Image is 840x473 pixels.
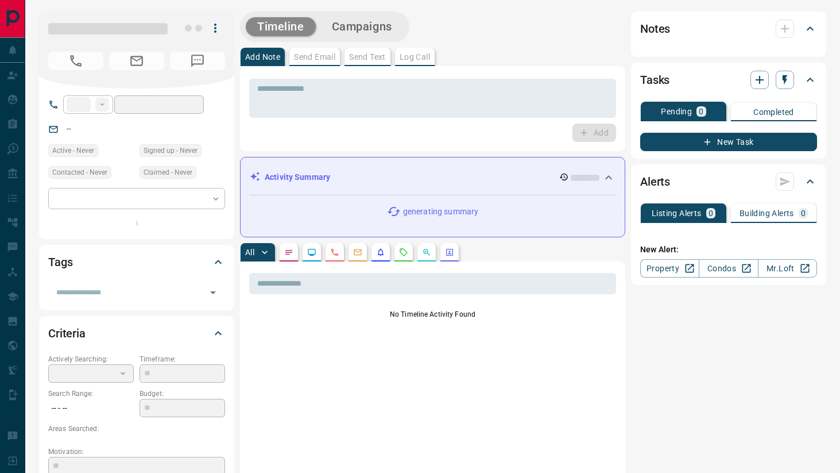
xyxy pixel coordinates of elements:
[284,248,293,257] svg: Notes
[403,206,478,218] p: generating summary
[48,324,86,343] h2: Criteria
[640,244,817,256] p: New Alert:
[48,399,134,418] p: -- - --
[699,259,758,278] a: Condos
[48,447,225,457] p: Motivation:
[422,248,431,257] svg: Opportunities
[640,259,699,278] a: Property
[330,248,339,257] svg: Calls
[205,284,221,301] button: Open
[48,52,103,70] span: No Number
[661,107,692,116] p: Pending
[640,20,670,38] h2: Notes
[245,248,254,256] p: All
[376,248,385,257] svg: Listing Alerts
[140,389,225,399] p: Budget:
[320,17,404,36] button: Campaigns
[48,424,225,434] p: Areas Searched:
[399,248,408,257] svg: Requests
[48,248,225,276] div: Tags
[640,71,669,89] h2: Tasks
[67,124,71,133] a: --
[144,145,198,156] span: Signed up - Never
[245,53,280,61] p: Add Note
[250,167,616,188] div: Activity Summary
[758,259,817,278] a: Mr.Loft
[249,309,616,320] p: No Timeline Activity Found
[652,209,702,217] p: Listing Alerts
[48,253,72,271] h2: Tags
[753,108,794,116] p: Completed
[307,248,316,257] svg: Lead Browsing Activity
[246,17,316,36] button: Timeline
[445,248,454,257] svg: Agent Actions
[709,209,713,217] p: 0
[109,52,164,70] span: No Email
[640,15,817,43] div: Notes
[640,133,817,151] button: New Task
[52,167,107,178] span: Contacted - Never
[640,66,817,94] div: Tasks
[640,168,817,195] div: Alerts
[265,171,330,183] p: Activity Summary
[801,209,806,217] p: 0
[740,209,794,217] p: Building Alerts
[48,354,134,364] p: Actively Searching:
[699,107,703,116] p: 0
[170,52,225,70] span: No Number
[48,320,225,347] div: Criteria
[52,145,94,156] span: Active - Never
[140,354,225,364] p: Timeframe:
[48,389,134,399] p: Search Range:
[640,172,670,191] h2: Alerts
[353,248,362,257] svg: Emails
[144,167,192,178] span: Claimed - Never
